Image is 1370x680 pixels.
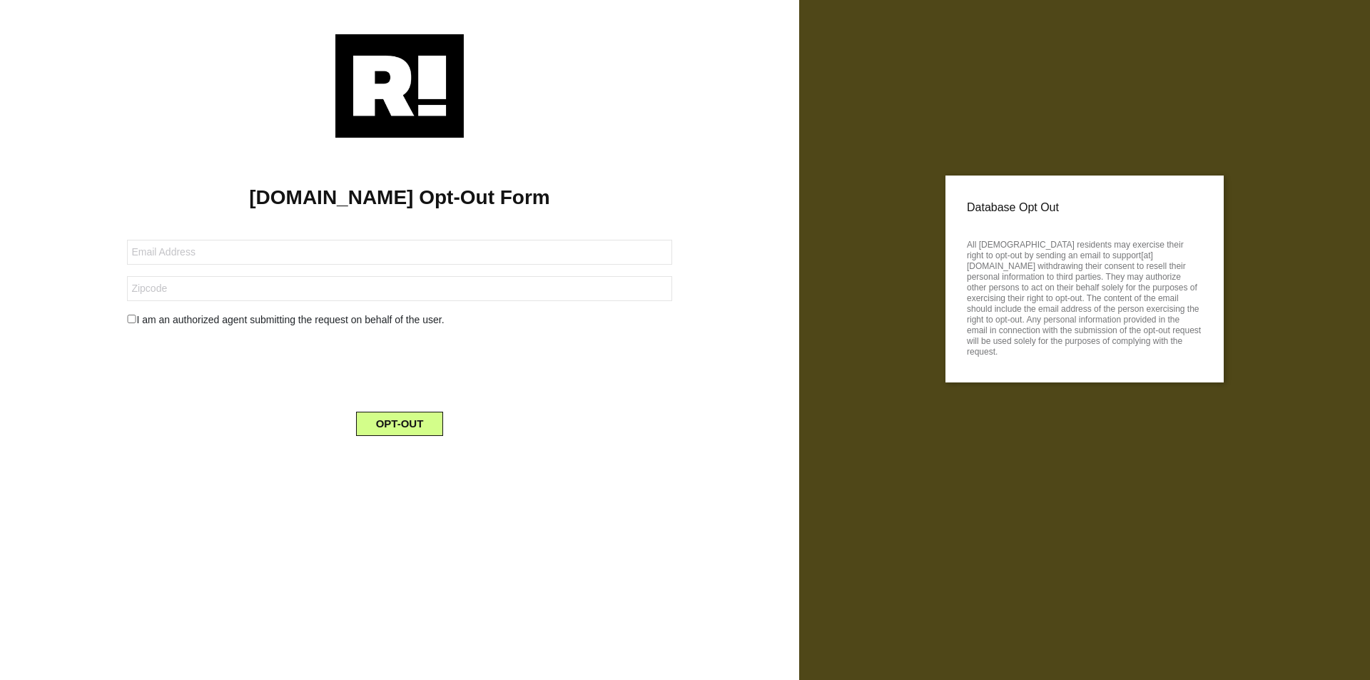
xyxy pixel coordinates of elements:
h1: [DOMAIN_NAME] Opt-Out Form [21,186,778,210]
p: All [DEMOGRAPHIC_DATA] residents may exercise their right to opt-out by sending an email to suppo... [967,235,1202,357]
input: Zipcode [127,276,671,301]
img: Retention.com [335,34,464,138]
button: OPT-OUT [356,412,444,436]
div: I am an authorized agent submitting the request on behalf of the user. [116,313,682,328]
input: Email Address [127,240,671,265]
p: Database Opt Out [967,197,1202,218]
iframe: reCAPTCHA [291,339,508,395]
